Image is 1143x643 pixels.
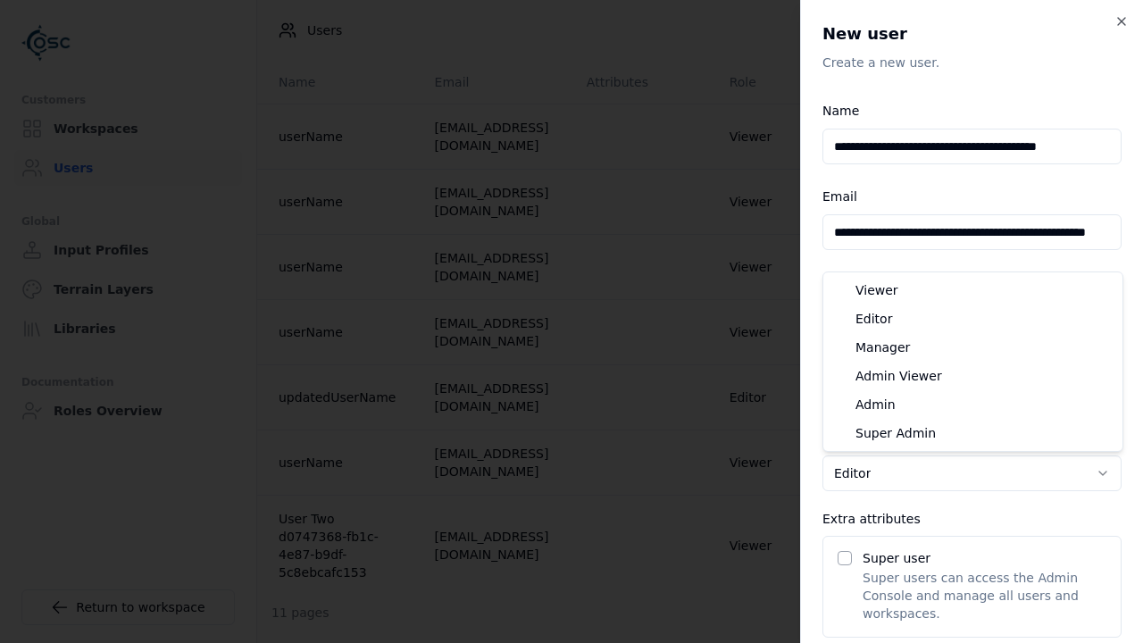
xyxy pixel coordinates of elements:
[855,338,910,356] span: Manager
[855,396,896,413] span: Admin
[855,424,936,442] span: Super Admin
[855,367,942,385] span: Admin Viewer
[855,281,898,299] span: Viewer
[855,310,892,328] span: Editor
